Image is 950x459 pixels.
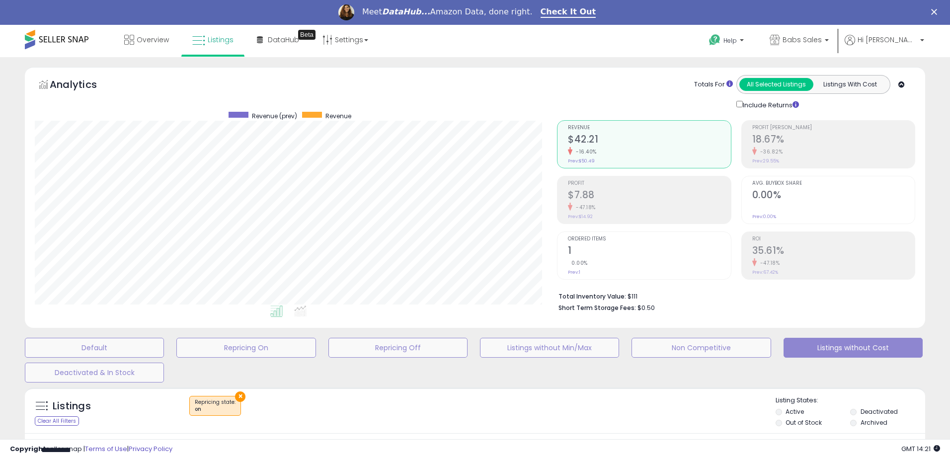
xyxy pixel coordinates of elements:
[558,292,626,301] b: Total Inventory Value:
[694,80,733,89] div: Totals For
[752,236,915,242] span: ROI
[25,363,164,382] button: Deactivated & In Stock
[752,181,915,186] span: Avg. Buybox Share
[328,338,468,358] button: Repricing Off
[480,338,619,358] button: Listings without Min/Max
[568,134,730,147] h2: $42.21
[315,25,376,55] a: Settings
[185,25,241,55] a: Listings
[268,35,299,45] span: DataHub
[10,445,172,454] div: seller snap | |
[572,148,597,155] small: -16.40%
[757,148,783,155] small: -36.82%
[568,181,730,186] span: Profit
[568,259,588,267] small: 0.00%
[752,134,915,147] h2: 18.67%
[637,303,655,312] span: $0.50
[208,35,234,45] span: Listings
[739,78,813,91] button: All Selected Listings
[568,189,730,203] h2: $7.88
[752,214,776,220] small: Prev: 0.00%
[752,158,779,164] small: Prev: 29.55%
[783,35,822,45] span: Babs Sales
[572,204,596,211] small: -47.18%
[762,25,836,57] a: Babs Sales
[252,112,297,120] span: Revenue (prev)
[632,338,771,358] button: Non Competitive
[325,112,351,120] span: Revenue
[701,26,754,57] a: Help
[50,77,116,94] h5: Analytics
[558,290,908,302] li: $111
[568,214,593,220] small: Prev: $14.92
[729,99,811,110] div: Include Returns
[568,236,730,242] span: Ordered Items
[709,34,721,46] i: Get Help
[568,269,580,275] small: Prev: 1
[752,189,915,203] h2: 0.00%
[752,125,915,131] span: Profit [PERSON_NAME]
[752,269,778,275] small: Prev: 67.42%
[338,4,354,20] img: Profile image for Georgie
[568,125,730,131] span: Revenue
[784,338,923,358] button: Listings without Cost
[541,7,596,18] a: Check It Out
[298,30,316,40] div: Tooltip anchor
[845,35,924,57] a: Hi [PERSON_NAME]
[362,7,533,17] div: Meet Amazon Data, done right.
[813,78,887,91] button: Listings With Cost
[249,25,307,55] a: DataHub
[117,25,176,55] a: Overview
[568,158,595,164] small: Prev: $50.49
[931,9,941,15] div: Close
[10,444,46,454] strong: Copyright
[558,304,636,312] b: Short Term Storage Fees:
[858,35,917,45] span: Hi [PERSON_NAME]
[723,36,737,45] span: Help
[137,35,169,45] span: Overview
[568,245,730,258] h2: 1
[176,338,316,358] button: Repricing On
[752,245,915,258] h2: 35.61%
[25,338,164,358] button: Default
[382,7,430,16] i: DataHub...
[757,259,780,267] small: -47.18%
